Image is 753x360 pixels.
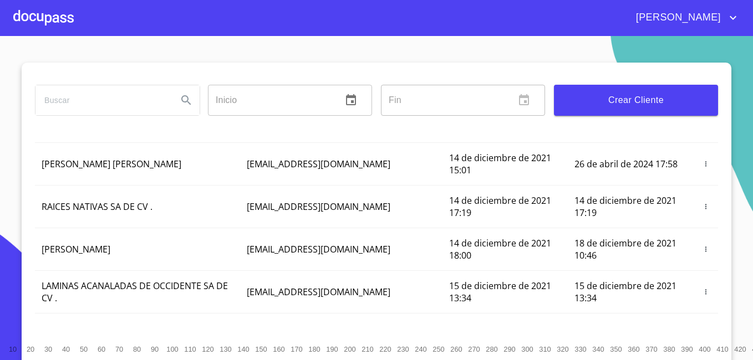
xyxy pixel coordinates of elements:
button: 410 [714,340,731,358]
span: [EMAIL_ADDRESS][DOMAIN_NAME] [247,158,390,170]
span: 20 [27,345,34,353]
button: 60 [93,340,110,358]
button: 250 [430,340,447,358]
button: 370 [643,340,660,358]
span: 350 [610,345,622,353]
span: RAICES NATIVAS SA DE CV . [42,200,152,213]
button: 150 [252,340,270,358]
button: 40 [57,340,75,358]
button: 280 [483,340,501,358]
span: 26 de abril de 2024 17:58 [574,158,678,170]
button: 310 [536,340,554,358]
button: 140 [235,340,252,358]
span: 400 [699,345,710,353]
button: 220 [376,340,394,358]
span: 290 [503,345,515,353]
button: 300 [518,340,536,358]
span: 370 [645,345,657,353]
span: 70 [115,345,123,353]
span: 120 [202,345,213,353]
span: 200 [344,345,355,353]
button: 170 [288,340,306,358]
span: 180 [308,345,320,353]
button: 80 [128,340,146,358]
span: 170 [291,345,302,353]
span: 150 [255,345,267,353]
span: 190 [326,345,338,353]
span: Crear Cliente [563,92,709,108]
button: 240 [412,340,430,358]
button: 190 [323,340,341,358]
span: 40 [62,345,70,353]
span: 280 [486,345,497,353]
button: 160 [270,340,288,358]
button: Crear Cliente [554,85,718,116]
button: 20 [22,340,39,358]
span: 230 [397,345,409,353]
span: 10 [9,345,17,353]
button: 130 [217,340,235,358]
span: 360 [628,345,639,353]
button: 90 [146,340,164,358]
span: 90 [151,345,159,353]
button: 340 [589,340,607,358]
span: 30 [44,345,52,353]
span: 220 [379,345,391,353]
span: 340 [592,345,604,353]
span: 100 [166,345,178,353]
span: 320 [557,345,568,353]
span: 160 [273,345,284,353]
button: Search [173,87,200,114]
button: 10 [4,340,22,358]
span: 80 [133,345,141,353]
span: 50 [80,345,88,353]
span: [PERSON_NAME] [628,9,726,27]
span: 310 [539,345,551,353]
span: 14 de diciembre de 2021 18:00 [449,237,551,261]
span: [PERSON_NAME] [42,243,110,255]
span: 14 de diciembre de 2021 17:19 [449,194,551,219]
button: 50 [75,340,93,358]
button: account of current user [628,9,740,27]
button: 110 [181,340,199,358]
span: 140 [237,345,249,353]
button: 350 [607,340,625,358]
button: 380 [660,340,678,358]
button: 390 [678,340,696,358]
span: 390 [681,345,693,353]
span: [EMAIL_ADDRESS][DOMAIN_NAME] [247,286,390,298]
span: 300 [521,345,533,353]
button: 70 [110,340,128,358]
span: [EMAIL_ADDRESS][DOMAIN_NAME] [247,200,390,213]
button: 420 [731,340,749,358]
span: 18 de diciembre de 2021 10:46 [574,237,676,261]
button: 180 [306,340,323,358]
button: 230 [394,340,412,358]
span: [PERSON_NAME] [PERSON_NAME] [42,158,181,170]
span: 60 [98,345,105,353]
span: 420 [734,345,746,353]
span: 210 [362,345,373,353]
button: 270 [465,340,483,358]
span: 260 [450,345,462,353]
span: 15 de diciembre de 2021 13:34 [449,280,551,304]
button: 100 [164,340,181,358]
span: 110 [184,345,196,353]
span: 15 de diciembre de 2021 13:34 [574,280,676,304]
button: 360 [625,340,643,358]
span: 130 [220,345,231,353]
button: 290 [501,340,518,358]
button: 260 [447,340,465,358]
span: LAMINAS ACANALADAS DE OCCIDENTE SA DE CV . [42,280,228,304]
button: 400 [696,340,714,358]
span: 410 [716,345,728,353]
span: 14 de diciembre de 2021 15:01 [449,152,551,176]
input: search [35,85,169,115]
span: 14 de diciembre de 2021 17:19 [574,194,676,219]
button: 210 [359,340,376,358]
button: 330 [572,340,589,358]
button: 120 [199,340,217,358]
span: 380 [663,345,675,353]
button: 320 [554,340,572,358]
button: 30 [39,340,57,358]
